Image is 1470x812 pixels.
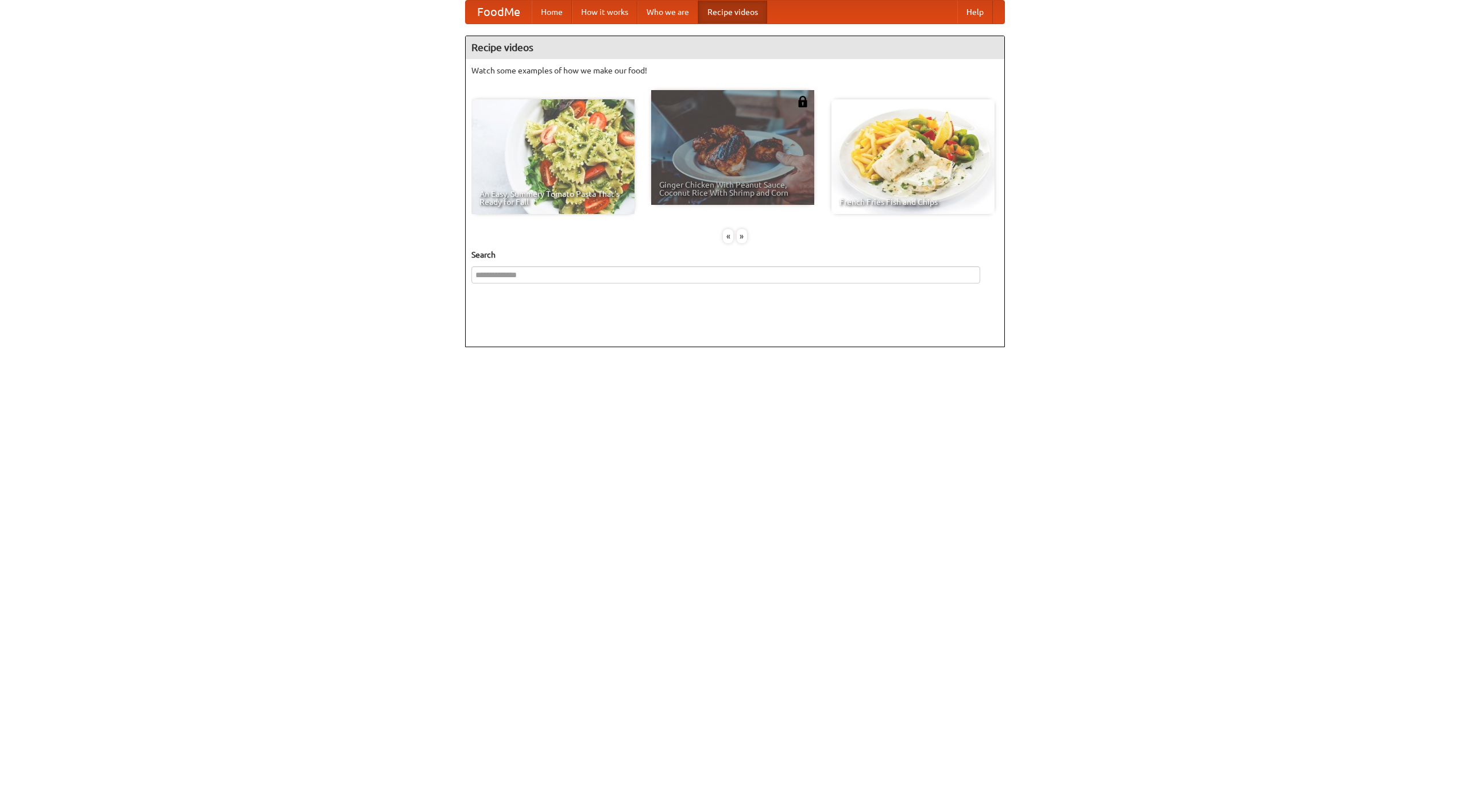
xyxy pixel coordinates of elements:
[831,99,995,214] a: French Fries Fish and Chips
[840,198,987,206] span: French Fries Fish and Chips
[637,1,698,24] a: Who we are
[532,1,572,24] a: Home
[471,249,999,261] h5: Search
[479,190,626,206] span: An Easy, Summery Tomato Pasta That's Ready for Fall
[466,1,532,24] a: FoodMe
[737,229,747,243] div: »
[723,229,733,243] div: «
[471,65,999,76] p: Watch some examples of how we make our food!
[466,36,1004,59] h4: Recipe videos
[572,1,637,24] a: How it works
[957,1,993,24] a: Help
[471,99,635,214] a: An Easy, Summery Tomato Pasta That's Ready for Fall
[797,96,808,107] img: 483408.png
[698,1,767,24] a: Recipe videos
